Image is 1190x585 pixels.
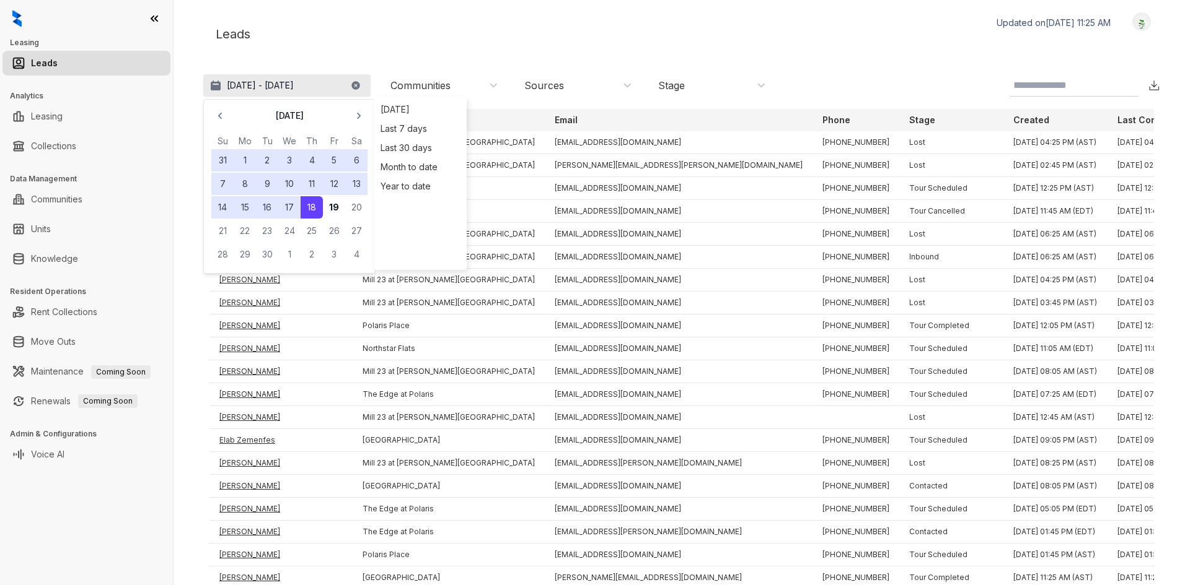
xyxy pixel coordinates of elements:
button: 20 [345,196,368,219]
td: [PERSON_NAME] [209,269,353,292]
td: [PERSON_NAME] [209,475,353,498]
img: logo [12,10,22,27]
td: [DATE] 08:05 PM (AST) [1003,475,1108,498]
td: [DATE] 01:45 PM (AST) [1003,544,1108,566]
button: [DATE] - [DATE] [203,74,371,97]
td: Tour Completed [899,314,1003,337]
td: Northstar Flats [353,337,545,360]
td: [PHONE_NUMBER] [813,360,899,383]
td: [EMAIL_ADDRESS][DOMAIN_NAME] [545,246,813,269]
li: Knowledge [2,246,170,271]
li: Voice AI [2,442,170,467]
td: [EMAIL_ADDRESS][DOMAIN_NAME] [545,429,813,452]
a: Units [31,217,51,241]
div: Stage [658,79,685,92]
button: 2 [256,149,278,171]
button: 14 [211,196,234,219]
button: 25 [301,220,323,242]
th: Tuesday [256,134,278,148]
th: Thursday [301,134,323,148]
td: [DATE] 12:45 AM (AST) [1003,406,1108,429]
th: Wednesday [278,134,301,148]
li: Leads [2,51,170,76]
td: [DATE] 12:05 PM (AST) [1003,314,1108,337]
td: Tour Scheduled [899,177,1003,200]
td: The Edge at Polaris [353,498,545,521]
td: [DATE] 07:25 AM (EDT) [1003,383,1108,406]
button: 1 [234,149,256,171]
td: [PHONE_NUMBER] [813,154,899,177]
td: [EMAIL_ADDRESS][DOMAIN_NAME] [545,314,813,337]
td: [DATE] 02:45 PM (AST) [1003,154,1108,177]
img: SearchIcon [1124,80,1135,90]
td: Mill 23 at [PERSON_NAME][GEOGRAPHIC_DATA] [353,360,545,383]
td: [PHONE_NUMBER] [813,521,899,544]
td: [PERSON_NAME] [209,314,353,337]
td: [DATE] 01:45 PM (EDT) [1003,521,1108,544]
td: [DATE] 11:45 AM (EDT) [1003,200,1108,223]
td: [PERSON_NAME] [209,337,353,360]
div: Last 30 days [377,138,464,157]
button: 12 [323,173,345,195]
li: Renewals [2,389,170,414]
a: Leasing [31,104,63,129]
li: Rent Collections [2,300,170,324]
td: [PHONE_NUMBER] [813,200,899,223]
button: 21 [211,220,234,242]
p: [DATE] [275,110,304,122]
td: [EMAIL_ADDRESS][DOMAIN_NAME] [545,383,813,406]
td: [DATE] 11:05 AM (EDT) [1003,337,1108,360]
td: [PHONE_NUMBER] [813,223,899,246]
td: [PHONE_NUMBER] [813,429,899,452]
td: [EMAIL_ADDRESS][DOMAIN_NAME] [545,131,813,154]
button: 19 [323,196,345,219]
td: Polaris Place [353,314,545,337]
td: [DATE] 04:25 PM (AST) [1003,269,1108,292]
td: [EMAIL_ADDRESS][DOMAIN_NAME] [545,223,813,246]
button: 22 [234,220,256,242]
td: Mill 23 at [PERSON_NAME][GEOGRAPHIC_DATA] [353,452,545,475]
p: Updated on [DATE] 11:25 AM [997,17,1111,29]
td: [DATE] 03:45 PM (AST) [1003,292,1108,314]
li: Leasing [2,104,170,129]
span: Coming Soon [78,394,138,408]
button: 3 [323,243,345,266]
td: Tour Cancelled [899,200,1003,223]
a: Rent Collections [31,300,97,324]
button: 28 [211,243,234,266]
td: [PHONE_NUMBER] [813,475,899,498]
h3: Leasing [10,37,173,48]
button: 17 [278,196,301,219]
div: Last 7 days [377,119,464,138]
td: Lost [899,154,1003,177]
td: [EMAIL_ADDRESS][DOMAIN_NAME] [545,200,813,223]
img: Download [1148,79,1160,92]
button: 4 [301,149,323,171]
td: [PHONE_NUMBER] [813,292,899,314]
button: 3 [278,149,301,171]
td: [EMAIL_ADDRESS][DOMAIN_NAME] [545,177,813,200]
td: Tour Scheduled [899,544,1003,566]
td: [EMAIL_ADDRESS][DOMAIN_NAME] [545,292,813,314]
li: Communities [2,187,170,212]
button: 31 [211,149,234,171]
a: Move Outs [31,329,76,354]
td: [DATE] 08:05 AM (AST) [1003,360,1108,383]
td: Polaris Place [353,544,545,566]
button: 16 [256,196,278,219]
td: [PHONE_NUMBER] [813,246,899,269]
p: Email [555,114,578,126]
td: [PERSON_NAME] [209,360,353,383]
td: Lost [899,406,1003,429]
td: [EMAIL_ADDRESS][DOMAIN_NAME] [545,498,813,521]
td: Tour Scheduled [899,429,1003,452]
img: UserAvatar [1133,15,1150,28]
td: [DATE] 08:25 PM (AST) [1003,452,1108,475]
td: [DATE] 04:25 PM (AST) [1003,131,1108,154]
td: [EMAIL_ADDRESS][DOMAIN_NAME] [545,475,813,498]
div: [DATE] [377,100,464,119]
button: 8 [234,173,256,195]
button: 24 [278,220,301,242]
button: 1 [278,243,301,266]
th: Friday [323,134,345,148]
